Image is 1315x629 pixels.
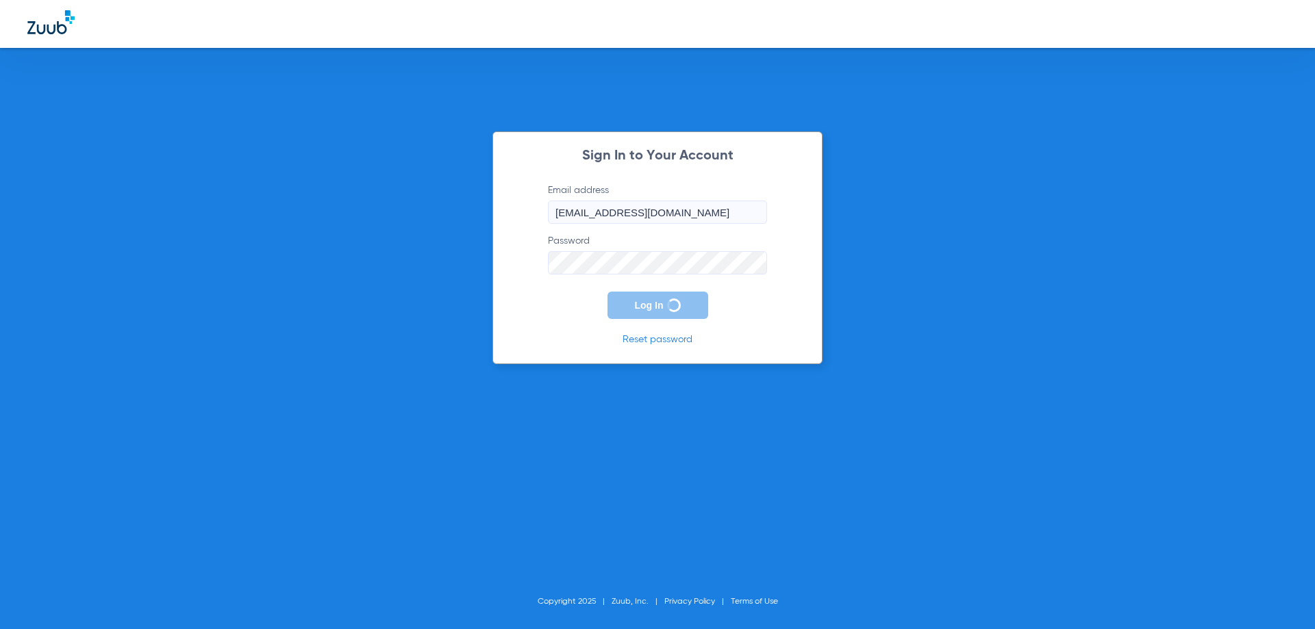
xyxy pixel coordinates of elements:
[27,10,75,34] img: Zuub Logo
[635,300,664,311] span: Log In
[612,595,664,608] li: Zuub, Inc.
[608,292,708,319] button: Log In
[623,335,692,344] a: Reset password
[548,234,767,274] label: Password
[731,598,778,606] a: Terms of Use
[548,183,767,224] label: Email address
[548,251,767,274] input: Password
[548,201,767,224] input: Email address
[538,595,612,608] li: Copyright 2025
[664,598,715,606] a: Privacy Policy
[527,149,788,163] h2: Sign In to Your Account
